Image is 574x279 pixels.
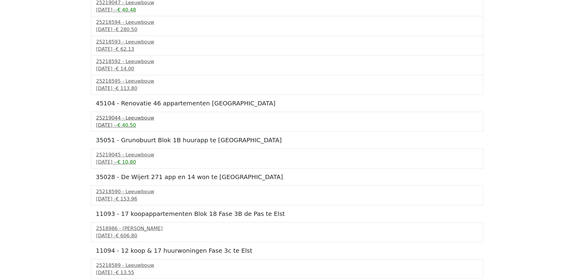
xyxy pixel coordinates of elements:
div: 25219045 - Leeuwbouw [96,151,478,159]
span: € 14.00 [116,66,134,72]
span: -€ 40.48 [116,7,136,13]
div: 25218593 - Leeuwbouw [96,38,478,46]
a: 25219045 - Leeuwbouw[DATE] --€ 10.80 [96,151,478,166]
div: 25218589 - Leeuwbouw [96,262,478,269]
a: 25219044 - Leeuwbouw[DATE] --€ 40.50 [96,114,478,129]
h5: 11093 - 17 koopappartementen Blok 18 Fase 3B de Pas te Elst [96,210,478,217]
div: 25218592 - Leeuwbouw [96,58,478,65]
div: [DATE] - [96,232,478,239]
div: [DATE] - [96,269,478,276]
div: 25219044 - Leeuwbouw [96,114,478,122]
h5: 35051 - Grunobuurt Blok 1B huurapp te [GEOGRAPHIC_DATA] [96,136,478,144]
a: 25218589 - Leeuwbouw[DATE] -€ 13.55 [96,262,478,276]
span: € 113.80 [116,85,137,91]
h5: 35028 - De Wijert 271 app en 14 won te [GEOGRAPHIC_DATA] [96,173,478,181]
h5: 11094 - 12 koop & 17 huurwoningen Fase 3c te Elst [96,247,478,254]
div: [DATE] - [96,195,478,203]
div: [DATE] - [96,159,478,166]
a: 2518986 - [PERSON_NAME][DATE] -€ 606.80 [96,225,478,239]
span: € 153.96 [116,196,137,202]
a: 25218594 - Leeuwbouw[DATE] -€ 280.50 [96,19,478,33]
span: € 606.80 [116,233,137,239]
span: € 280.50 [116,27,137,32]
div: [DATE] - [96,46,478,53]
a: 25218592 - Leeuwbouw[DATE] -€ 14.00 [96,58,478,72]
a: 25218595 - Leeuwbouw[DATE] -€ 113.80 [96,78,478,92]
a: 25218593 - Leeuwbouw[DATE] -€ 62.13 [96,38,478,53]
span: € 13.55 [116,270,134,275]
div: 2518986 - [PERSON_NAME] [96,225,478,232]
span: -€ 40.50 [116,122,136,128]
span: -€ 10.80 [116,159,136,165]
div: 25218595 - Leeuwbouw [96,78,478,85]
a: 25218590 - Leeuwbouw[DATE] -€ 153.96 [96,188,478,203]
span: € 62.13 [116,46,134,52]
h5: 45104 - Renovatie 46 appartementen [GEOGRAPHIC_DATA] [96,100,478,107]
div: [DATE] - [96,85,478,92]
div: [DATE] - [96,26,478,33]
div: [DATE] - [96,65,478,72]
div: 25218590 - Leeuwbouw [96,188,478,195]
div: 25218594 - Leeuwbouw [96,19,478,26]
div: [DATE] - [96,6,478,14]
div: [DATE] - [96,122,478,129]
